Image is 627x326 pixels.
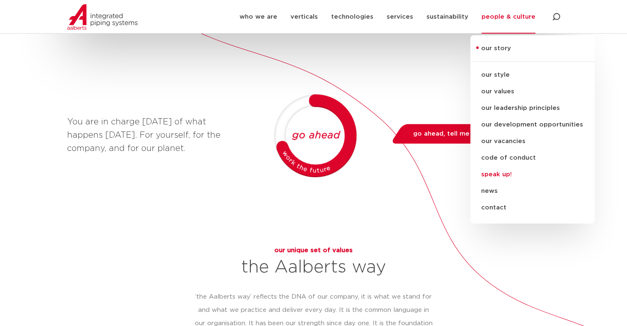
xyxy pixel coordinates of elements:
[470,67,595,83] a: our style
[195,257,433,277] h2: the Aalberts way
[470,199,595,216] a: contact
[470,183,595,199] a: news
[470,83,595,100] a: our values
[470,100,595,117] a: our leadership principles
[274,247,353,253] span: our unique set of values
[470,117,595,133] a: our development opportunities
[470,35,595,224] ul: people & culture
[67,115,237,155] p: You are in charge [DATE] of what happens [DATE]. For yourself, for the company, and for our planet.
[470,166,595,183] a: speak up!
[470,44,595,62] a: our story
[390,124,511,144] a: go ahead, tell me more
[470,150,595,166] a: code of conduct
[470,133,595,150] a: our vacancies
[413,131,489,137] span: go ahead, tell me more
